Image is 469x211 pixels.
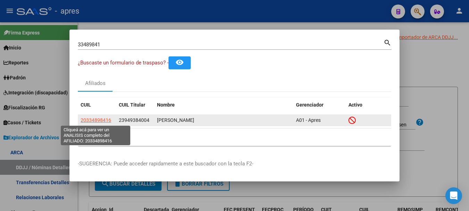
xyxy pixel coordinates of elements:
span: CUIL [81,102,91,108]
datatable-header-cell: Nombre [154,97,293,112]
datatable-header-cell: CUIL Titular [116,97,154,112]
span: ¿Buscaste un formulario de traspaso? - [78,60,168,66]
span: A01 - Apres [296,117,321,123]
mat-icon: remove_red_eye [175,58,184,67]
span: Activo [348,102,362,108]
span: Nombre [157,102,175,108]
datatable-header-cell: Gerenciador [293,97,346,112]
span: 20334898416 [81,117,111,123]
div: 1 total [78,128,391,146]
span: CUIL Titular [119,102,145,108]
div: Open Intercom Messenger [445,187,462,204]
div: [PERSON_NAME] [157,116,290,124]
span: Gerenciador [296,102,323,108]
div: Afiliados [85,79,106,87]
datatable-header-cell: CUIL [78,97,116,112]
p: -SUGERENCIA: Puede acceder rapidamente a este buscador con la tecla F2- [78,160,391,168]
span: 23949384004 [119,117,149,123]
datatable-header-cell: Activo [346,97,391,112]
mat-icon: search [384,38,392,46]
